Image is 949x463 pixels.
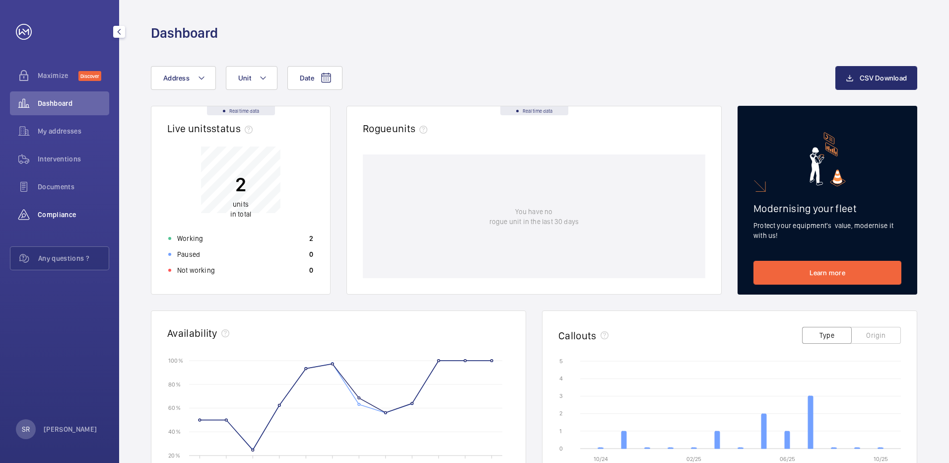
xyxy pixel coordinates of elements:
p: Not working [177,265,215,275]
button: Date [287,66,342,90]
p: 2 [230,172,251,197]
span: Interventions [38,154,109,164]
text: 5 [559,358,563,365]
p: [PERSON_NAME] [44,424,97,434]
text: 10/24 [594,456,608,463]
h2: Rogue [363,122,431,135]
span: Documents [38,182,109,192]
button: CSV Download [835,66,917,90]
text: 2 [559,410,562,417]
p: 2 [309,233,313,243]
text: 40 % [168,428,181,435]
img: marketing-card.svg [810,132,846,186]
span: My addresses [38,126,109,136]
text: 60 % [168,404,181,411]
h2: Modernising your fleet [753,202,901,215]
p: Paused [177,249,200,259]
div: Real time data [500,106,568,115]
button: Address [151,66,216,90]
span: Discover [78,71,101,81]
text: 06/25 [780,456,795,463]
p: Protect your equipment's value, modernise it with us! [753,221,901,240]
span: Unit [238,74,251,82]
span: Maximize [38,71,78,80]
h2: Availability [167,327,217,339]
span: Any questions ? [38,253,109,263]
span: CSV Download [860,74,907,82]
text: 4 [559,375,563,382]
a: Learn more [753,261,901,285]
span: Compliance [38,210,109,220]
span: units [392,122,432,135]
span: units [233,200,249,208]
button: Origin [851,327,901,344]
span: status [211,122,257,135]
text: 10/25 [874,456,888,463]
span: Date [300,74,314,82]
text: 02/25 [686,456,701,463]
p: in total [230,199,251,219]
text: 20 % [168,452,180,459]
h2: Callouts [558,329,597,342]
p: You have no rogue unit in the last 30 days [489,207,579,227]
text: 3 [559,392,563,399]
span: Address [163,74,190,82]
text: 100 % [168,357,183,364]
h1: Dashboard [151,24,218,42]
text: 1 [559,428,562,435]
text: 0 [559,445,563,452]
div: Real time data [207,106,275,115]
p: SR [22,424,30,434]
text: 80 % [168,381,181,387]
p: 0 [309,265,313,275]
span: Dashboard [38,98,109,108]
p: 0 [309,249,313,259]
button: Unit [226,66,277,90]
h2: Live units [167,122,257,135]
p: Working [177,233,203,243]
button: Type [802,327,852,344]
